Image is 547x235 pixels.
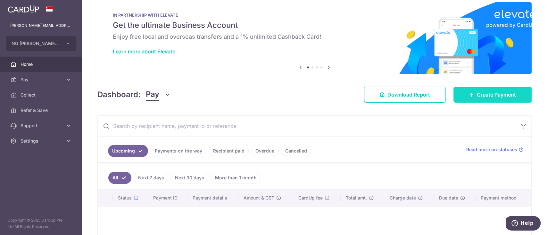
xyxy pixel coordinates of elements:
[281,145,311,157] a: Cancelled
[211,172,261,184] a: More than 1 month
[187,190,238,206] th: Payment details
[466,146,517,153] span: Read more on statuses
[134,172,168,184] a: Next 7 days
[10,22,72,29] p: [PERSON_NAME][EMAIL_ADDRESS][DOMAIN_NAME]
[387,91,430,98] span: Download Report
[389,195,416,201] span: Charge date
[113,33,516,41] h6: Enjoy free local and overseas transfers and a 1% unlimited Cashback Card!
[506,216,541,232] iframe: Opens a widget where you can find more information
[364,87,446,103] a: Download Report
[108,172,131,184] a: All
[346,195,367,201] span: Total amt.
[466,146,524,153] a: Read more on statuses
[12,40,59,47] span: NG [PERSON_NAME] WOODWORKING INDUSTRIAL PTE. LTD.
[146,89,159,101] span: Pay
[453,87,532,103] a: Create Payment
[21,138,63,144] span: Settings
[21,107,63,114] span: Refer & Save
[477,91,516,98] span: Create Payment
[108,145,148,157] a: Upcoming
[148,190,187,206] th: Payment ID
[251,145,278,157] a: Overdue
[476,190,531,206] th: Payment method
[21,76,63,83] span: Pay
[97,89,141,100] h4: Dashboard:
[113,20,516,30] h5: Get the ultimate Business Account
[113,12,516,18] p: IN PARTNERSHIP WITH ELEVATE
[97,2,532,74] img: Renovation banner
[151,145,206,157] a: Payments on the way
[439,195,458,201] span: Due date
[298,195,323,201] span: CardUp fee
[21,92,63,98] span: Collect
[6,36,76,51] button: NG [PERSON_NAME] WOODWORKING INDUSTRIAL PTE. LTD.
[98,116,516,136] input: Search by recipient name, payment id or reference
[113,48,175,55] a: Learn more about Elevate
[21,122,63,129] span: Support
[8,5,39,13] img: CardUp
[21,61,63,67] span: Home
[209,145,249,157] a: Recipient paid
[171,172,208,184] a: Next 30 days
[244,195,274,201] span: Amount & GST
[146,89,170,101] button: Pay
[118,195,132,201] span: Status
